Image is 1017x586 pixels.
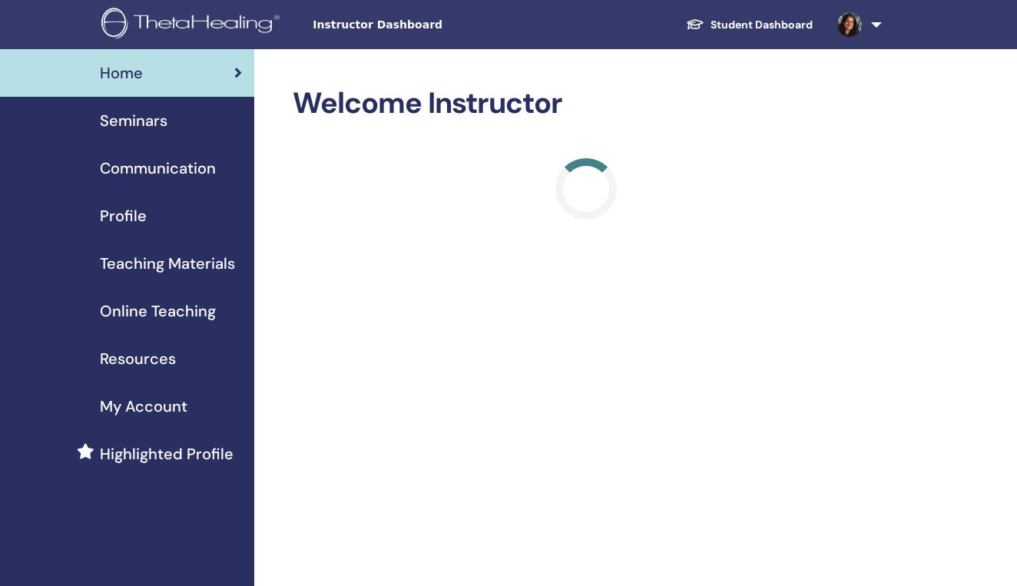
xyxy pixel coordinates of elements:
img: graduation-cap-white.svg [686,18,704,31]
span: Profile [100,204,147,227]
span: Resources [100,347,176,370]
span: Home [100,61,143,84]
span: Communication [100,157,216,180]
a: Student Dashboard [674,11,825,39]
span: Seminars [100,109,167,132]
span: Online Teaching [100,300,216,323]
img: logo.png [101,8,285,42]
img: default.jpg [837,12,862,37]
span: Instructor Dashboard [313,17,543,33]
h2: Welcome Instructor [293,86,879,121]
span: Teaching Materials [100,252,235,275]
span: Highlighted Profile [100,442,234,465]
span: My Account [100,395,187,418]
